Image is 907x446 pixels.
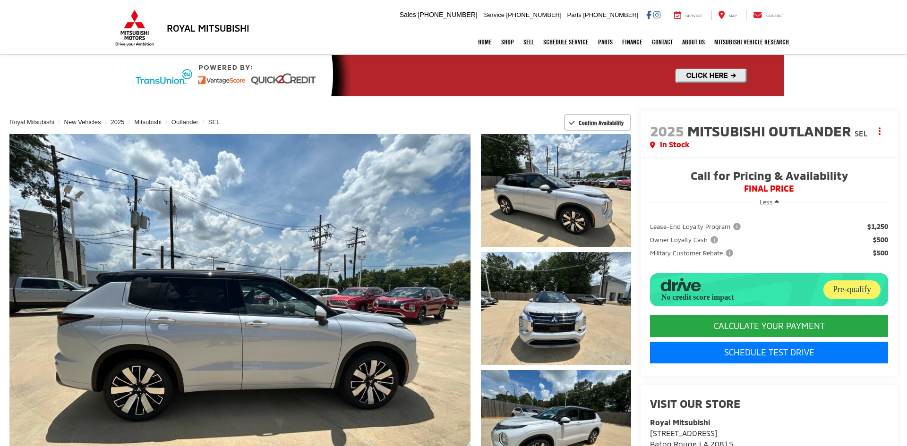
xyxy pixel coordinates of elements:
[9,118,54,126] a: Royal Mitsubishi
[479,251,633,366] img: 2025 Mitsubishi Outlander SEL
[687,122,855,139] span: Mitsubishi Outlander
[171,118,198,126] a: Outlander
[650,429,718,438] span: [STREET_ADDRESS]
[867,222,888,231] span: $1,250
[484,11,505,18] span: Service
[711,10,744,20] a: Map
[646,11,651,18] a: Facebook: Click to visit our Facebook page
[677,30,710,54] a: About Us
[650,222,744,231] button: Lease-End Loyalty Program
[855,129,868,138] span: SEL
[879,127,881,135] span: dropdown dots
[506,11,562,18] span: [PHONE_NUMBER]
[418,11,478,18] span: [PHONE_NUMBER]
[650,397,888,410] h2: Visit our Store
[766,14,784,18] span: Contact
[167,23,249,33] h3: Royal Mitsubishi
[650,122,684,139] span: 2025
[653,11,660,18] a: Instagram: Click to visit our Instagram page
[660,139,689,150] span: In Stock
[755,194,784,210] button: Less
[650,235,720,244] span: Owner Loyalty Cash
[479,133,633,248] img: 2025 Mitsubishi Outlander SEL
[539,30,593,54] a: Schedule Service: Opens in a new tab
[650,248,736,258] button: Military Customer Rebate
[685,14,702,18] span: Service
[208,118,220,126] a: SEL
[481,134,631,247] a: Expand Photo 1
[496,30,519,54] a: Shop
[564,114,632,131] button: Confirm Availability
[650,222,743,231] span: Lease-End Loyalty Program
[123,55,784,96] img: Quick2Credit
[134,118,162,126] a: Mitsubishi
[729,14,737,18] span: Map
[64,118,101,126] a: New Vehicles
[873,235,888,244] span: $500
[650,418,710,427] strong: Royal Mitsubishi
[650,170,888,184] span: Call for Pricing & Availability
[473,30,496,54] a: Home
[760,198,773,206] span: Less
[583,11,638,18] span: [PHONE_NUMBER]
[567,11,581,18] span: Parts
[650,248,735,258] span: Military Customer Rebate
[650,184,888,194] span: FINAL PRICE
[519,30,539,54] a: Sell
[650,315,888,337] : CALCULATE YOUR PAYMENT
[113,9,156,46] img: Mitsubishi
[111,118,124,126] a: 2025
[746,10,791,20] a: Contact
[481,252,631,365] a: Expand Photo 2
[710,30,794,54] a: Mitsubishi Vehicle Research
[400,11,416,18] span: Sales
[667,10,709,20] a: Service
[650,342,888,363] a: Schedule Test Drive
[579,119,624,126] span: Confirm Availability
[873,248,888,258] span: $500
[650,235,721,244] button: Owner Loyalty Cash
[617,30,647,54] a: Finance
[872,123,888,139] button: Actions
[593,30,617,54] a: Parts: Opens in a new tab
[647,30,677,54] a: Contact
